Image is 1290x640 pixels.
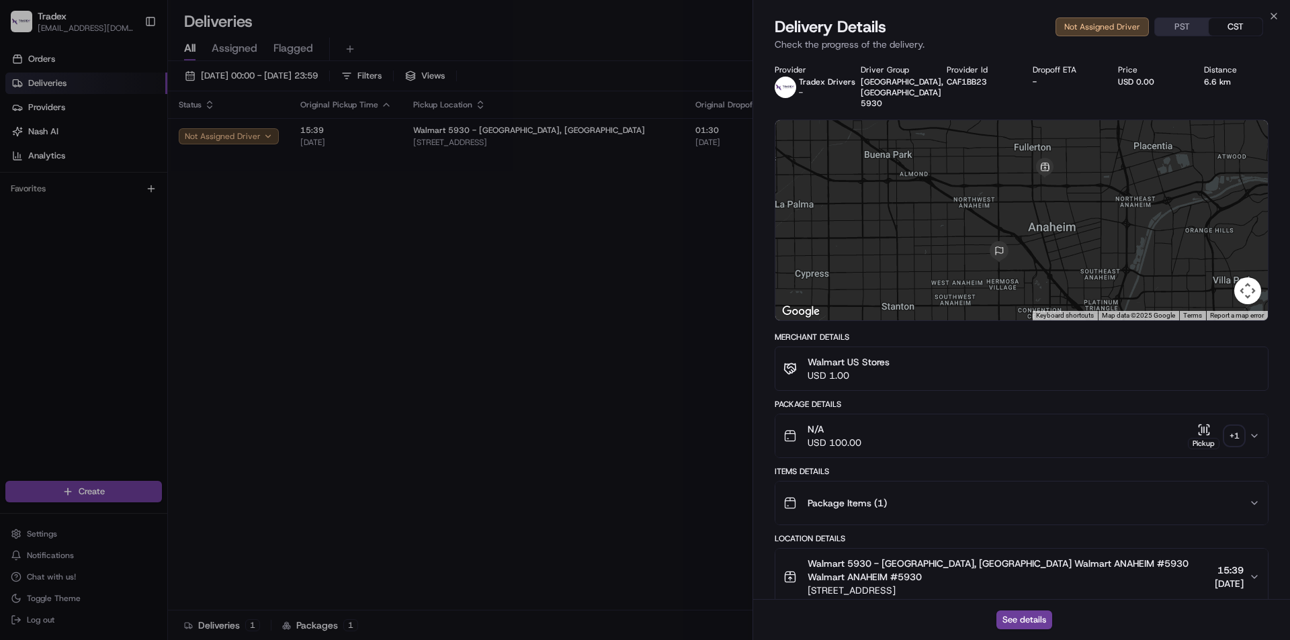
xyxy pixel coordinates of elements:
[808,355,890,369] span: Walmart US Stores
[1188,438,1219,449] div: Pickup
[775,399,1268,410] div: Package Details
[1036,311,1094,320] button: Keyboard shortcuts
[775,466,1268,477] div: Items Details
[808,496,887,510] span: Package Items ( 1 )
[1118,77,1182,87] div: USD 0.00
[1102,312,1175,319] span: Map data ©2025 Google
[1033,64,1097,75] div: Dropoff ETA
[775,77,796,98] img: 1679586894394
[1215,563,1244,577] span: 15:39
[775,533,1268,544] div: Location Details
[8,189,108,214] a: 📗Knowledge Base
[1234,277,1261,304] button: Map camera controls
[1188,423,1244,449] button: Pickup+1
[13,196,24,207] div: 📗
[46,128,220,142] div: Start new chat
[808,557,1209,584] span: Walmart 5930 - [GEOGRAPHIC_DATA], [GEOGRAPHIC_DATA] Walmart ANAHEIM #5930 Walmart ANAHEIM #5930
[1209,18,1262,36] button: CST
[228,132,245,148] button: Start new chat
[1210,312,1264,319] a: Report a map error
[1204,64,1268,75] div: Distance
[808,369,890,382] span: USD 1.00
[13,13,40,40] img: Nash
[775,332,1268,342] div: Merchant Details
[775,16,886,38] span: Delivery Details
[46,142,170,152] div: We're available if you need us!
[108,189,221,214] a: 💻API Documentation
[1204,77,1268,87] div: 6.6 km
[779,303,823,320] img: Google
[775,414,1268,457] button: N/AUSD 100.00Pickup+1
[996,610,1052,629] button: See details
[808,584,1209,597] span: [STREET_ADDRESS]
[808,422,861,436] span: N/A
[947,77,987,87] button: CAF1BB23
[799,77,855,87] span: Tradex Drivers
[127,195,216,208] span: API Documentation
[861,64,925,75] div: Driver Group
[1188,423,1219,449] button: Pickup
[775,38,1268,51] p: Check the progress of the delivery.
[35,87,222,101] input: Clear
[134,228,163,238] span: Pylon
[95,227,163,238] a: Powered byPylon
[27,195,103,208] span: Knowledge Base
[861,77,925,109] div: [GEOGRAPHIC_DATA], [GEOGRAPHIC_DATA] 5930
[1033,77,1097,87] div: -
[1225,426,1244,445] div: + 1
[1155,18,1209,36] button: PST
[1118,64,1182,75] div: Price
[775,482,1268,524] button: Package Items (1)
[779,303,823,320] a: Open this area in Google Maps (opens a new window)
[1183,312,1202,319] a: Terms (opens in new tab)
[1215,577,1244,590] span: [DATE]
[775,64,839,75] div: Provider
[808,436,861,449] span: USD 100.00
[799,87,803,98] span: -
[947,64,1011,75] div: Provider Id
[13,54,245,75] p: Welcome 👋
[775,549,1268,605] button: Walmart 5930 - [GEOGRAPHIC_DATA], [GEOGRAPHIC_DATA] Walmart ANAHEIM #5930 Walmart ANAHEIM #5930[S...
[114,196,124,207] div: 💻
[13,128,38,152] img: 1736555255976-a54dd68f-1ca7-489b-9aae-adbdc363a1c4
